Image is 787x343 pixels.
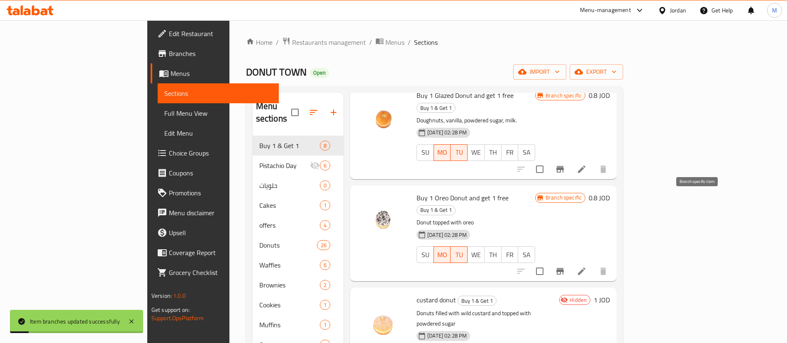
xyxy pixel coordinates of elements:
a: Menus [151,63,279,83]
div: Donuts26 [253,235,344,255]
div: Brownies2 [253,275,344,295]
div: حلويات [259,180,320,190]
button: TU [451,246,468,263]
img: Buy 1 Glazed Donut and get 1 free [357,90,410,143]
span: Buy 1 & Get 1 [417,205,455,215]
span: DONUT TOWN [246,63,307,81]
span: Restaurants management [292,37,366,47]
span: 26 [317,241,330,249]
span: Pistachio Day [259,161,310,170]
span: offers [259,220,320,230]
li: / [408,37,411,47]
button: WE [467,144,485,161]
span: Hidden [566,296,590,304]
button: Branch-specific-item [550,159,570,179]
a: Promotions [151,183,279,203]
span: Buy 1 & Get 1 [458,296,496,306]
span: Grocery Checklist [169,268,272,277]
span: Buy 1 & Get 1 [259,141,320,151]
span: Open [310,69,329,76]
a: Full Menu View [158,103,279,123]
button: Branch-specific-item [550,261,570,281]
button: SU [417,246,434,263]
a: Support.OpsPlatform [151,313,204,324]
button: SU [417,144,434,161]
span: 1.0.0 [173,290,186,301]
div: Donuts [259,240,317,250]
button: delete [593,159,613,179]
span: FR [505,249,515,261]
span: 2 [320,281,330,289]
div: Cookies1 [253,295,344,315]
div: Buy 1 & Get 1 [417,205,456,215]
div: items [320,260,330,270]
span: TH [488,146,498,158]
button: Add section [324,102,344,122]
div: items [320,161,330,170]
span: SU [420,146,431,158]
span: 1 [320,321,330,329]
p: Doughnuts, vanilla, powdered sugar, milk. [417,115,535,126]
svg: Inactive section [310,161,320,170]
a: Edit Restaurant [151,24,279,44]
span: FR [505,146,515,158]
a: Grocery Checklist [151,263,279,282]
button: import [513,64,566,80]
span: Menus [171,68,272,78]
div: Muffins [259,320,320,330]
span: SA [521,249,532,261]
div: Brownies [259,280,320,290]
div: offers4 [253,215,344,235]
div: Muffins1 [253,315,344,335]
div: items [320,280,330,290]
span: Select all sections [286,104,304,121]
span: MO [437,249,448,261]
span: Buy 1 Glazed Donut and get 1 free [417,89,514,102]
div: حلويات0 [253,175,344,195]
span: 6 [320,261,330,269]
button: TH [484,246,502,263]
span: Coupons [169,168,272,178]
span: MO [437,146,448,158]
a: Coverage Report [151,243,279,263]
span: Edit Menu [164,128,272,138]
a: Menu disclaimer [151,203,279,223]
button: SA [518,144,535,161]
span: custard donut [417,294,456,306]
button: TU [451,144,468,161]
span: Choice Groups [169,148,272,158]
span: Sort sections [304,102,324,122]
button: MO [434,246,451,263]
span: Waffles [259,260,320,270]
a: Sections [158,83,279,103]
span: SA [521,146,532,158]
a: Edit Menu [158,123,279,143]
span: [DATE] 02:28 PM [424,129,470,136]
div: Buy 1 & Get 1 [458,296,497,306]
span: import [520,67,560,77]
span: Coverage Report [169,248,272,258]
div: items [320,300,330,310]
span: Sections [414,37,438,47]
span: SU [420,249,431,261]
a: Coupons [151,163,279,183]
span: export [576,67,616,77]
img: Buy 1 Oreo Donut and get 1 free [357,192,410,245]
a: Edit menu item [577,164,587,174]
span: Get support on: [151,304,190,315]
div: Open [310,68,329,78]
h6: 0.8 JOD [589,192,610,204]
span: Cookies [259,300,320,310]
span: [DATE] 02:28 PM [424,231,470,239]
div: items [320,220,330,230]
span: 4 [320,221,330,229]
span: Buy 1 Oreo Donut and get 1 free [417,192,509,204]
h6: 1 JOD [594,294,610,306]
span: Sections [164,88,272,98]
span: Edit Restaurant [169,29,272,39]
